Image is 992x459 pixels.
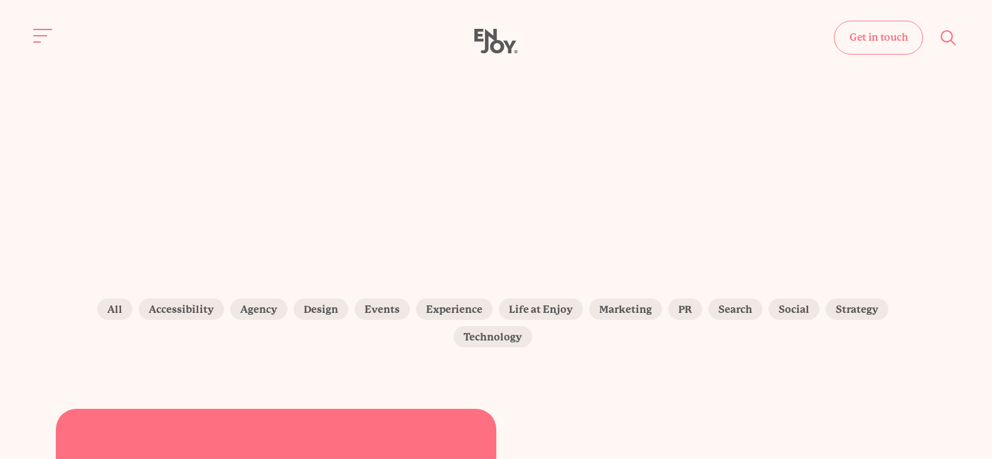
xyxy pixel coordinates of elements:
[826,298,888,320] label: Strategy
[834,21,923,55] a: Get in touch
[139,298,224,320] label: Accessibility
[499,298,583,320] label: Life at Enjoy
[294,298,348,320] label: Design
[355,298,410,320] label: Events
[769,298,819,320] label: Social
[708,298,762,320] label: Search
[97,298,132,320] label: All
[936,24,962,51] button: Site search
[30,23,56,49] button: Site navigation
[668,298,702,320] label: PR
[230,298,287,320] label: Agency
[589,298,662,320] label: Marketing
[454,326,532,347] label: Technology
[416,298,493,320] label: Experience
